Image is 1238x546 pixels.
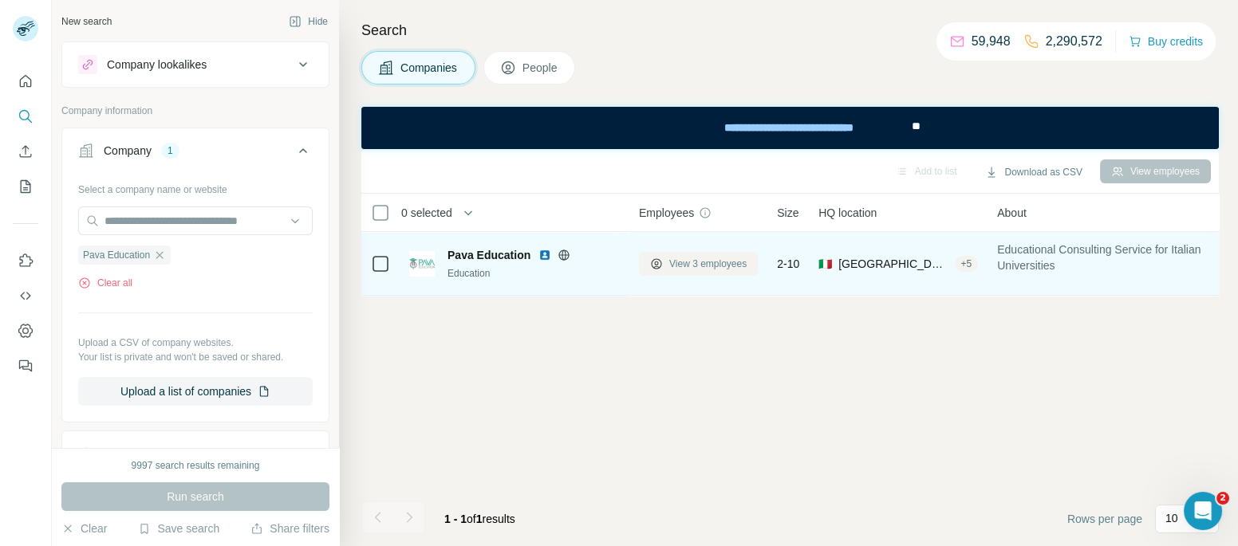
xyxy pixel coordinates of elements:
[361,19,1219,41] h4: Search
[62,132,329,176] button: Company1
[838,256,948,272] span: [GEOGRAPHIC_DATA], [GEOGRAPHIC_DATA], [GEOGRAPHIC_DATA]
[78,276,132,290] button: Clear all
[62,45,329,84] button: Company lookalikes
[972,32,1011,51] p: 59,948
[777,205,798,221] span: Size
[447,266,620,281] div: Education
[974,160,1093,184] button: Download as CSV
[104,446,144,462] div: Industry
[818,205,877,221] span: HQ location
[13,102,38,131] button: Search
[107,57,207,73] div: Company lookalikes
[955,257,979,271] div: + 5
[522,60,559,76] span: People
[447,247,530,263] span: Pava Education
[78,350,313,364] p: Your list is private and won't be saved or shared.
[639,205,694,221] span: Employees
[1067,511,1142,527] span: Rows per page
[409,251,435,277] img: Logo of Pava Education
[669,257,747,271] span: View 3 employees
[467,513,476,525] span: of
[61,520,107,536] button: Clear
[1216,492,1229,505] span: 2
[361,107,1219,149] iframe: Banner
[538,249,551,261] img: LinkedIn logo
[444,513,515,525] span: results
[777,256,799,272] span: 2-10
[13,246,38,275] button: Use Surfe on LinkedIn
[138,520,219,536] button: Save search
[13,316,38,345] button: Dashboard
[818,256,832,272] span: 🇮🇹
[1129,30,1203,53] button: Buy credits
[13,172,38,201] button: My lists
[13,352,38,380] button: Feedback
[400,60,459,76] span: Companies
[62,434,329,473] button: Industry
[1184,492,1222,530] iframe: Intercom live chat
[161,143,179,158] div: 1
[401,205,452,221] span: 0 selected
[61,14,112,29] div: New search
[132,458,260,473] div: 9997 search results remaining
[476,513,483,525] span: 1
[1165,510,1178,526] p: 10
[1046,32,1102,51] p: 2,290,572
[278,10,339,33] button: Hide
[13,281,38,310] button: Use Surfe API
[78,176,313,197] div: Select a company name or website
[83,248,150,262] span: Pava Education
[444,513,467,525] span: 1 - 1
[13,137,38,166] button: Enrich CSV
[13,67,38,96] button: Quick start
[78,336,313,350] p: Upload a CSV of company websites.
[61,104,329,118] p: Company information
[997,242,1233,273] span: Educational Consulting Service for Italian Universities
[997,205,1027,221] span: About
[78,377,313,406] button: Upload a list of companies
[639,252,758,276] button: View 3 employees
[104,143,152,159] div: Company
[250,520,329,536] button: Share filters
